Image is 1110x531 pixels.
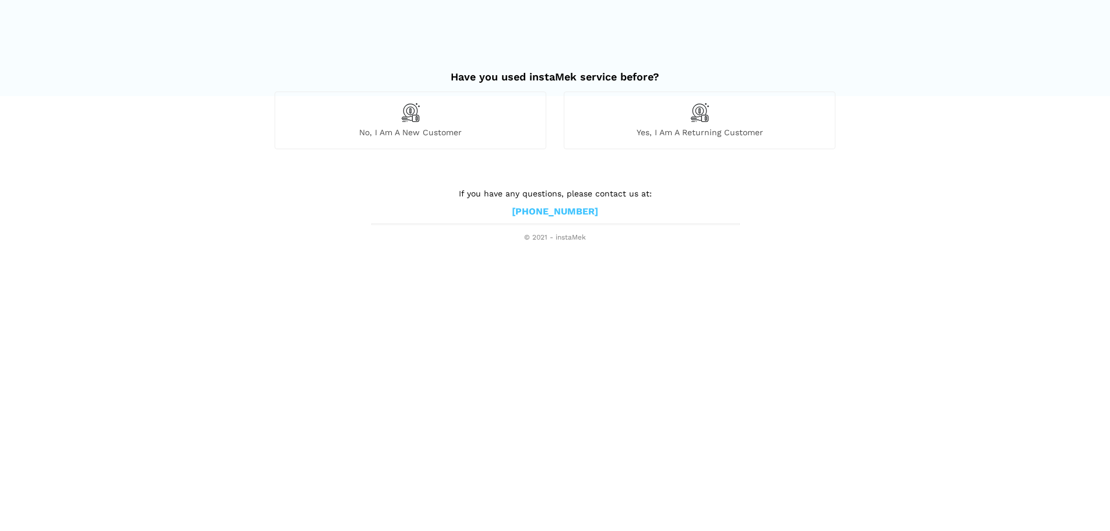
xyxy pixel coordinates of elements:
[371,187,739,200] p: If you have any questions, please contact us at:
[275,59,835,83] h2: Have you used instaMek service before?
[371,233,739,242] span: © 2021 - instaMek
[275,127,546,138] span: No, I am a new customer
[564,127,835,138] span: Yes, I am a returning customer
[512,206,598,218] a: [PHONE_NUMBER]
